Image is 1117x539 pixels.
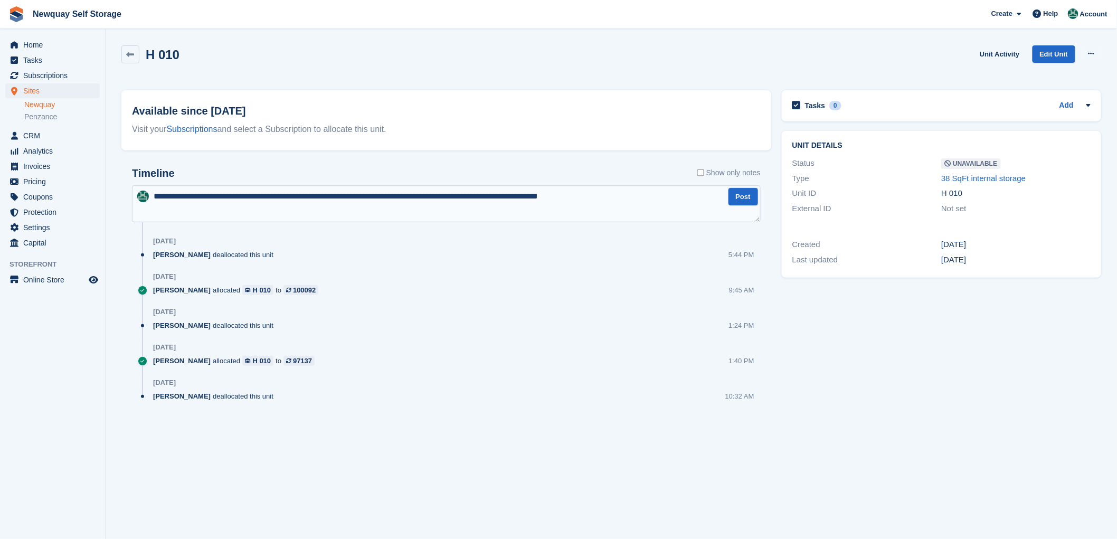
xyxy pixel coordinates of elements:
a: menu [5,159,100,174]
a: menu [5,174,100,189]
span: Create [991,8,1012,19]
a: 38 SqFt internal storage [941,174,1026,183]
div: External ID [792,203,942,215]
div: Type [792,173,942,185]
a: Unit Activity [976,45,1024,63]
span: Help [1044,8,1058,19]
a: menu [5,128,100,143]
a: 97137 [283,356,315,366]
a: menu [5,235,100,250]
img: JON [1068,8,1078,19]
div: allocated to [153,285,324,295]
span: Home [23,37,87,52]
a: Preview store [87,273,100,286]
a: Penzance [24,112,100,122]
span: [PERSON_NAME] [153,250,211,260]
div: 1:40 PM [728,356,754,366]
div: Status [792,157,942,169]
div: allocated to [153,356,320,366]
div: Created [792,239,942,251]
div: [DATE] [941,254,1091,266]
a: menu [5,83,100,98]
a: menu [5,190,100,204]
div: 97137 [293,356,312,366]
div: 1:24 PM [728,320,754,330]
span: Unavailable [941,158,1000,169]
span: Capital [23,235,87,250]
div: H 010 [253,356,271,366]
span: [PERSON_NAME] [153,391,211,401]
span: Coupons [23,190,87,204]
span: [PERSON_NAME] [153,356,211,366]
div: deallocated this unit [153,250,279,260]
div: 10:32 AM [725,391,754,401]
div: 100092 [293,285,316,295]
div: Not set [941,203,1091,215]
a: Subscriptions [167,125,217,134]
a: menu [5,205,100,220]
div: Last updated [792,254,942,266]
div: H 010 [253,285,271,295]
div: [DATE] [153,237,176,245]
a: menu [5,37,100,52]
a: 100092 [283,285,318,295]
a: menu [5,144,100,158]
div: H 010 [941,187,1091,200]
button: Post [728,188,758,205]
a: menu [5,272,100,287]
div: [DATE] [153,308,176,316]
span: Protection [23,205,87,220]
a: menu [5,220,100,235]
h2: Timeline [132,167,175,179]
div: [DATE] [153,272,176,281]
span: Settings [23,220,87,235]
a: H 010 [242,356,273,366]
span: Online Store [23,272,87,287]
a: menu [5,53,100,68]
h2: H 010 [146,48,179,62]
div: 0 [829,101,841,110]
a: Add [1059,100,1074,112]
span: Subscriptions [23,68,87,83]
span: CRM [23,128,87,143]
a: H 010 [242,285,273,295]
h2: Unit details [792,141,1091,150]
a: Newquay [24,100,100,110]
div: 9:45 AM [729,285,754,295]
div: deallocated this unit [153,320,279,330]
div: [DATE] [941,239,1091,251]
div: 5:44 PM [728,250,754,260]
input: Show only notes [697,167,704,178]
div: Unit ID [792,187,942,200]
span: Tasks [23,53,87,68]
div: Visit your and select a Subscription to allocate this unit. [132,123,761,136]
a: Edit Unit [1033,45,1075,63]
a: Newquay Self Storage [29,5,126,23]
label: Show only notes [697,167,761,178]
h2: Available since [DATE] [132,103,761,119]
span: Account [1080,9,1107,20]
span: Invoices [23,159,87,174]
span: Sites [23,83,87,98]
div: [DATE] [153,379,176,387]
img: JON [137,191,149,202]
span: [PERSON_NAME] [153,285,211,295]
img: stora-icon-8386f47178a22dfd0bd8f6a31ec36ba5ce8667c1dd55bd0f319d3a0aa187defe.svg [8,6,24,22]
h2: Tasks [805,101,826,110]
div: [DATE] [153,343,176,352]
span: Pricing [23,174,87,189]
a: menu [5,68,100,83]
div: deallocated this unit [153,391,279,401]
span: Analytics [23,144,87,158]
span: Storefront [10,259,105,270]
span: [PERSON_NAME] [153,320,211,330]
